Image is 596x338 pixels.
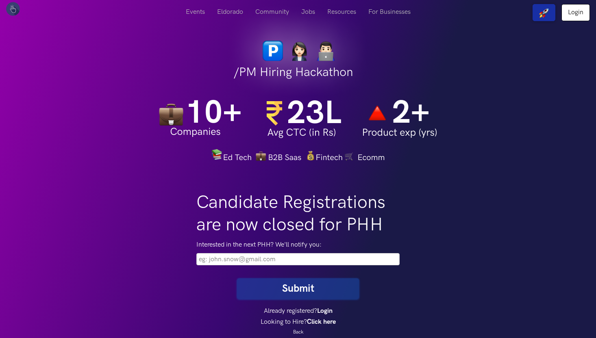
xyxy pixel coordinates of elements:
[196,318,400,326] h4: Looking to Hire?
[317,307,333,315] a: Login
[6,2,20,16] img: UXHack logo
[196,253,400,265] input: Please fill this field
[249,4,295,20] a: Community
[196,240,400,250] label: Interested in the next PHH? We'll notify you:
[237,278,359,299] button: Submit
[211,4,249,20] a: Eldorado
[180,4,211,20] a: Events
[321,4,362,20] a: Resources
[307,318,336,326] a: Click here
[362,4,417,20] a: For Businesses
[293,329,303,335] a: Back
[539,8,549,18] img: rocket
[196,191,400,236] h1: Candidate Registrations are now closed for PHH
[196,307,400,315] h4: Already registered?
[561,4,590,21] a: Login
[295,4,321,20] a: Jobs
